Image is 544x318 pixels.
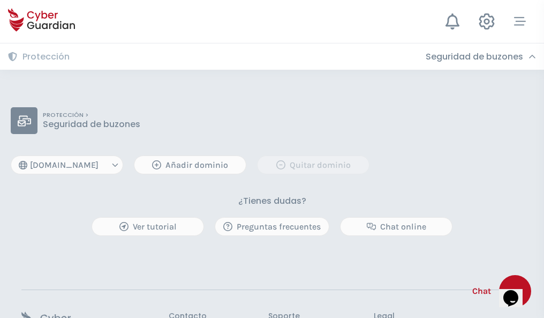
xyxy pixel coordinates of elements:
[266,159,361,172] div: Quitar dominio
[349,220,444,233] div: Chat online
[43,119,140,130] p: Seguridad de buzones
[22,51,70,62] h3: Protección
[257,156,369,174] button: Quitar dominio
[238,196,306,206] h3: ¿Tienes dudas?
[92,217,204,236] button: Ver tutorial
[100,220,195,233] div: Ver tutorial
[472,285,491,298] span: Chat
[134,156,246,174] button: Añadir dominio
[499,275,533,307] iframe: chat widget
[43,112,140,119] p: PROTECCIÓN >
[142,159,238,172] div: Añadir dominio
[340,217,452,236] button: Chat online
[426,51,536,62] div: Seguridad de buzones
[223,220,321,233] div: Preguntas frecuentes
[215,217,329,236] button: Preguntas frecuentes
[426,51,523,62] h3: Seguridad de buzones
